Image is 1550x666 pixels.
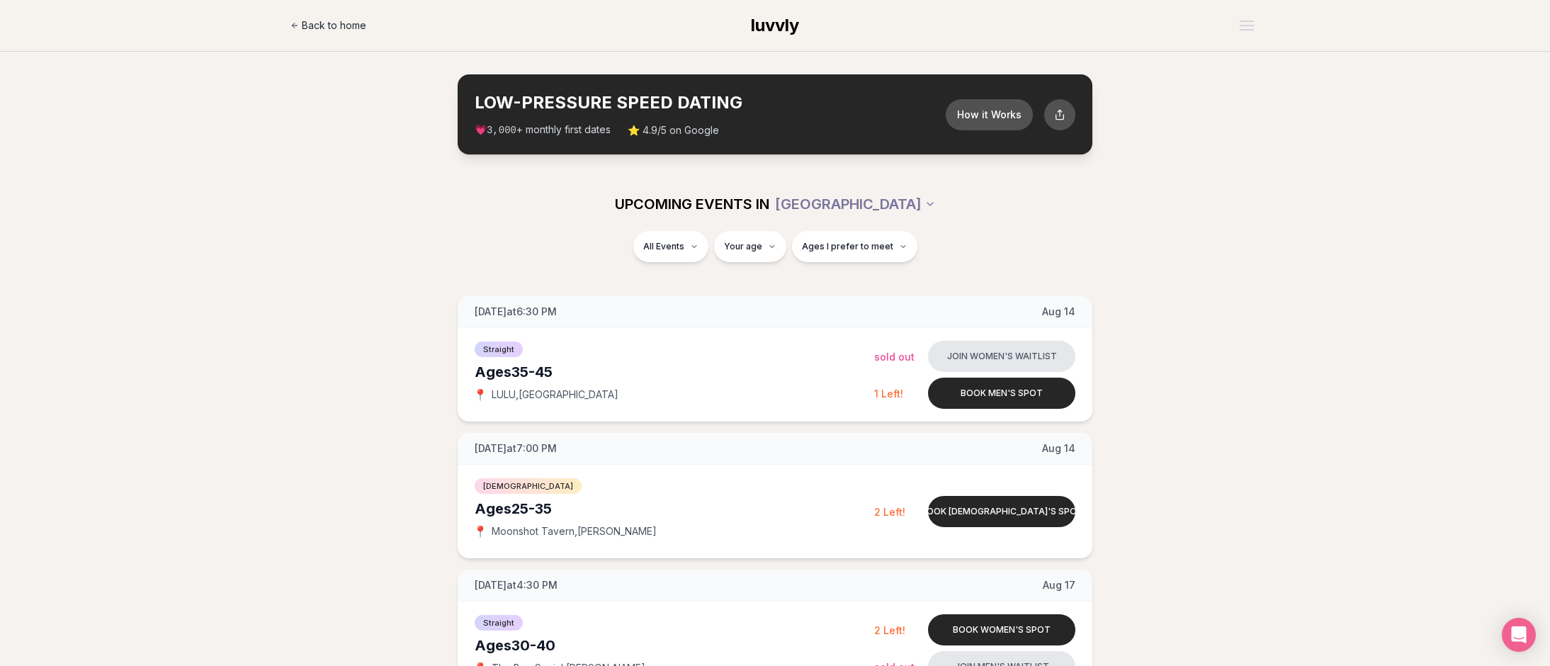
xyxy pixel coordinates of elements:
[643,241,684,252] span: All Events
[724,241,762,252] span: Your age
[1043,578,1075,592] span: Aug 17
[628,123,719,137] span: ⭐ 4.9/5 on Google
[475,91,946,114] h2: LOW-PRESSURE SPEED DATING
[475,389,486,400] span: 📍
[475,636,874,655] div: Ages 30-40
[1042,441,1075,456] span: Aug 14
[928,614,1075,645] button: Book women's spot
[1234,15,1260,36] button: Open menu
[475,478,582,494] span: [DEMOGRAPHIC_DATA]
[475,499,874,519] div: Ages 25-35
[928,378,1075,409] button: Book men's spot
[475,441,557,456] span: [DATE] at 7:00 PM
[874,506,905,518] span: 2 Left!
[1042,305,1075,319] span: Aug 14
[1502,618,1536,652] div: Open Intercom Messenger
[775,188,936,220] button: [GEOGRAPHIC_DATA]
[874,624,905,636] span: 2 Left!
[475,342,523,357] span: Straight
[475,305,557,319] span: [DATE] at 6:30 PM
[928,496,1075,527] button: Book [DEMOGRAPHIC_DATA]'s spot
[946,99,1033,130] button: How it Works
[802,241,893,252] span: Ages I prefer to meet
[928,341,1075,372] button: Join women's waitlist
[792,231,917,262] button: Ages I prefer to meet
[751,14,799,37] a: luvvly
[492,524,657,538] span: Moonshot Tavern , [PERSON_NAME]
[475,578,558,592] span: [DATE] at 4:30 PM
[874,351,915,363] span: Sold Out
[290,11,366,40] a: Back to home
[475,526,486,537] span: 📍
[874,388,903,400] span: 1 Left!
[492,388,618,402] span: LULU , [GEOGRAPHIC_DATA]
[475,615,523,631] span: Straight
[475,362,874,382] div: Ages 35-45
[714,231,786,262] button: Your age
[633,231,708,262] button: All Events
[302,18,366,33] span: Back to home
[751,15,799,35] span: luvvly
[615,194,769,214] span: UPCOMING EVENTS IN
[487,125,516,136] span: 3,000
[475,123,611,137] span: 💗 + monthly first dates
